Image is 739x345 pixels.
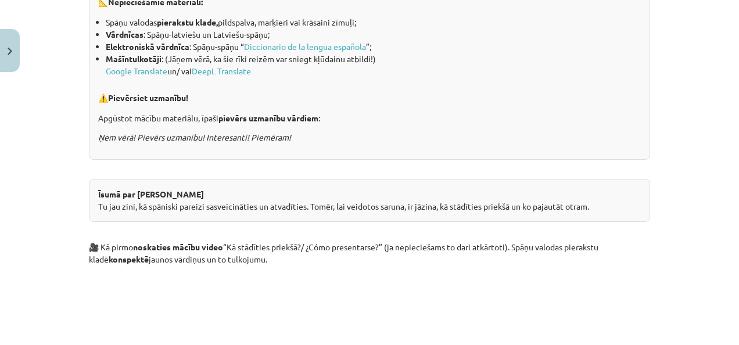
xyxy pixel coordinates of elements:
[106,53,641,77] li: : (Jāņem vērā, ka šie rīki reizēm var sniegt kļūdainu atbildi!) un/ vai
[106,41,641,53] li: : Spāņu-spāņu “ ”;
[106,66,167,76] a: Google Translate
[98,189,204,199] strong: Īsumā par [PERSON_NAME]
[106,29,144,39] strong: Vārdnīcas
[109,254,149,264] strong: konspektē
[89,179,650,222] div: Tu jau zini, kā spāniski pareizi sasveicināties un atvadīties. Tomēr, lai veidotos saruna, ir jāz...
[106,16,641,28] li: Spāņu valodas pildspalva, marķieri vai krāsaini zīmuļi;
[106,41,189,52] strong: Elektroniskā vārdnīca
[218,113,318,123] strong: pievērs uzmanību vārdiem
[244,41,366,52] a: Diccionario de la lengua española
[192,66,251,76] a: DeepL Translate
[98,112,641,124] p: Apgūstot mācību materiālu, īpaši :
[106,28,641,41] li: : Spāņu-latviešu un Latviešu-spāņu;
[8,48,12,55] img: icon-close-lesson-0947bae3869378f0d4975bcd49f059093ad1ed9edebbc8119c70593378902aed.svg
[157,17,218,27] strong: pierakstu klade,
[98,132,291,142] em: Ņem vērā! Pievērs uzmanību! Interesanti! Piemēram!
[133,242,223,252] strong: noskaties mācību video
[89,241,650,265] p: 🎥 Kā pirmo “Kā stādīties priekšā?/ ¿Cómo presentarse?” (ja nepieciešams to dari atkārtoti). Spāņu...
[98,83,641,105] p: ⚠️
[106,53,162,64] strong: Mašīntulkotāji
[108,92,188,103] b: Pievērsiet uzmanību!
